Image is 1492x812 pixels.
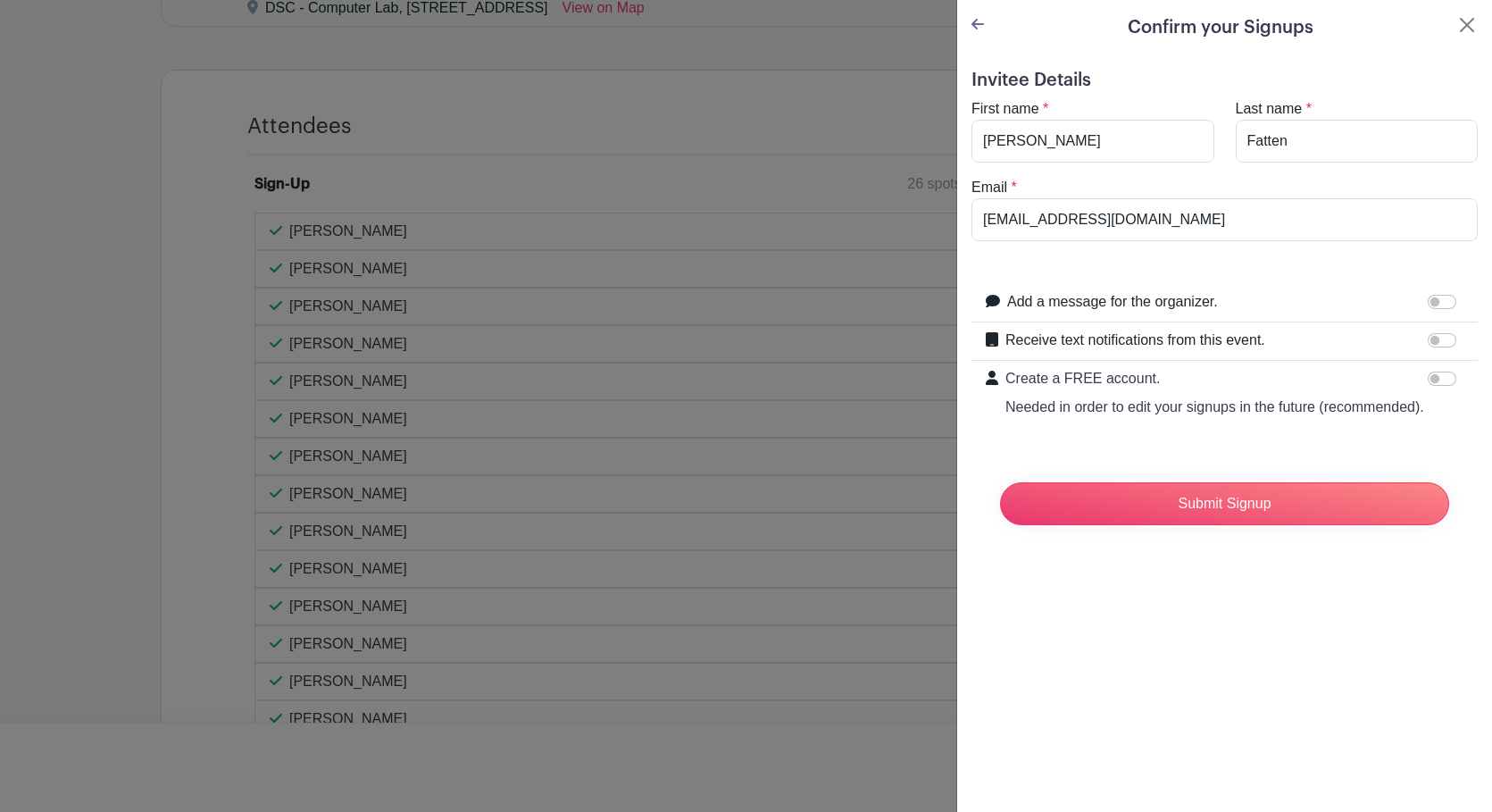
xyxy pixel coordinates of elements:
[1007,291,1218,313] label: Add a message for the organizer.
[1005,330,1265,351] label: Receive text notifications from this event.
[1005,397,1424,418] p: Needed in order to edit your signups in the future (recommended).
[1000,482,1449,525] input: Submit Signup
[1128,14,1313,41] h5: Confirm your Signups
[1456,14,1478,36] button: Close
[1005,368,1424,389] p: Create a FREE account.
[971,177,1007,198] label: Email
[971,98,1039,120] label: First name
[1236,98,1303,120] label: Last name
[971,70,1478,91] h5: Invitee Details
